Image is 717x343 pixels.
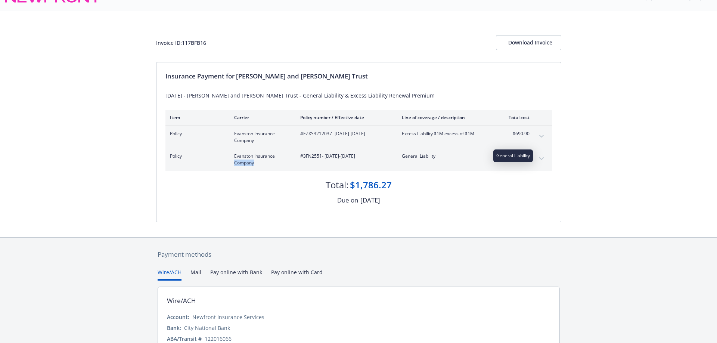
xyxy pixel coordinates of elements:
[156,39,206,47] div: Invoice ID: 117BFB16
[508,35,549,50] div: Download Invoice
[165,71,552,81] div: Insurance Payment for [PERSON_NAME] and [PERSON_NAME] Trust
[205,335,232,343] div: 122016066
[158,268,181,281] button: Wire/ACH
[337,195,358,205] div: Due on
[502,114,530,121] div: Total cost
[402,153,490,160] span: General Liability
[170,130,222,137] span: Policy
[350,179,392,191] div: $1,786.27
[234,130,288,144] span: Evanston Insurance Company
[300,153,390,160] span: #3FN2551 - [DATE]-[DATE]
[402,114,490,121] div: Line of coverage / description
[184,324,230,332] div: City National Bank
[536,153,547,165] button: expand content
[300,114,390,121] div: Policy number / Effective date
[360,195,380,205] div: [DATE]
[167,296,196,306] div: Wire/ACH
[165,148,552,171] div: PolicyEvanston Insurance Company#3FN2551- [DATE]-[DATE]General Liability$1,095.37expand content
[158,250,560,259] div: Payment methods
[402,130,490,137] span: Excess Liability $1M excess of $1M
[210,268,262,281] button: Pay online with Bank
[234,153,288,166] span: Evanston Insurance Company
[190,268,201,281] button: Mail
[536,130,547,142] button: expand content
[192,313,264,321] div: Newfront Insurance Services
[165,126,552,148] div: PolicyEvanston Insurance Company#EZXS3212037- [DATE]-[DATE]Excess Liability $1M excess of $1M$690...
[234,114,288,121] div: Carrier
[170,153,222,160] span: Policy
[167,313,189,321] div: Account:
[271,268,323,281] button: Pay online with Card
[167,324,181,332] div: Bank:
[502,130,530,137] span: $690.90
[170,114,222,121] div: Item
[165,92,552,99] div: [DATE] - [PERSON_NAME] and [PERSON_NAME] Trust - General Liability & Excess Liability Renewal Pre...
[326,179,348,191] div: Total:
[300,130,390,137] span: #EZXS3212037 - [DATE]-[DATE]
[167,335,202,343] div: ABA/Transit #
[496,35,561,50] button: Download Invoice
